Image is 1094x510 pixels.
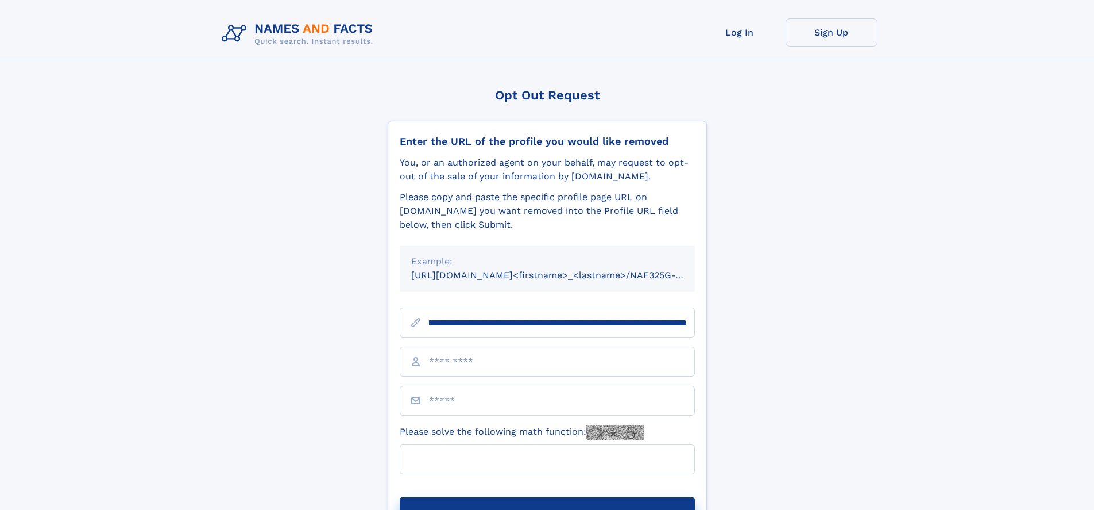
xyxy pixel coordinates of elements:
[388,88,707,102] div: Opt Out Request
[786,18,877,47] a: Sign Up
[400,425,644,440] label: Please solve the following math function:
[400,190,695,232] div: Please copy and paste the specific profile page URL on [DOMAIN_NAME] you want removed into the Pr...
[217,18,382,49] img: Logo Names and Facts
[411,270,717,281] small: [URL][DOMAIN_NAME]<firstname>_<lastname>/NAF325G-xxxxxxxx
[411,255,683,269] div: Example:
[400,156,695,183] div: You, or an authorized agent on your behalf, may request to opt-out of the sale of your informatio...
[694,18,786,47] a: Log In
[400,135,695,148] div: Enter the URL of the profile you would like removed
